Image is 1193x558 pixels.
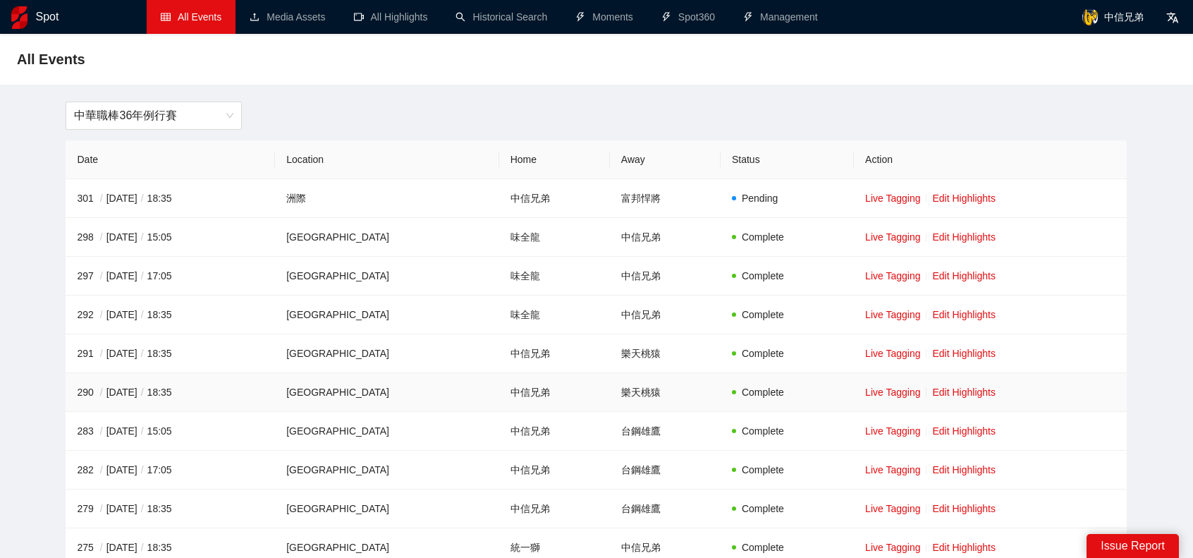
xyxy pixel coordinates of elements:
td: 味全龍 [499,296,610,334]
th: Home [499,140,610,179]
a: Live Tagging [865,387,920,398]
span: / [97,231,106,243]
span: / [137,387,147,398]
th: Status [721,140,854,179]
a: Live Tagging [865,270,920,281]
td: 中信兄弟 [499,490,610,528]
span: Pending [742,193,778,204]
span: Complete [742,231,784,243]
td: 292 [DATE] 18:35 [66,296,275,334]
th: Date [66,140,275,179]
th: Action [854,140,1127,179]
td: 301 [DATE] 18:35 [66,179,275,218]
a: Edit Highlights [932,464,996,475]
span: / [97,348,106,359]
a: thunderboltMoments [575,11,633,23]
td: [GEOGRAPHIC_DATA] [275,296,498,334]
a: Live Tagging [865,348,920,359]
td: [GEOGRAPHIC_DATA] [275,490,498,528]
span: / [97,309,106,320]
span: Complete [742,503,784,514]
a: video-cameraAll Highlights [354,11,428,23]
td: [GEOGRAPHIC_DATA] [275,218,498,257]
img: avatar [1082,8,1099,25]
th: Location [275,140,498,179]
span: / [137,542,147,553]
a: Edit Highlights [932,425,996,437]
a: Live Tagging [865,193,920,204]
td: 中信兄弟 [499,334,610,373]
span: / [137,309,147,320]
span: All Events [17,48,85,71]
td: 中信兄弟 [610,218,721,257]
span: / [137,464,147,475]
td: 中信兄弟 [610,296,721,334]
td: [GEOGRAPHIC_DATA] [275,373,498,412]
td: 樂天桃猿 [610,373,721,412]
a: Live Tagging [865,503,920,514]
td: [GEOGRAPHIC_DATA] [275,257,498,296]
td: 291 [DATE] 18:35 [66,334,275,373]
a: thunderboltSpot360 [661,11,715,23]
span: Complete [742,387,784,398]
a: uploadMedia Assets [250,11,325,23]
span: / [137,193,147,204]
span: Complete [742,425,784,437]
span: / [97,464,106,475]
td: 279 [DATE] 18:35 [66,490,275,528]
td: 290 [DATE] 18:35 [66,373,275,412]
span: All Events [178,11,221,23]
a: Live Tagging [865,542,920,553]
span: / [97,270,106,281]
td: 中信兄弟 [499,412,610,451]
span: / [97,542,106,553]
td: 282 [DATE] 17:05 [66,451,275,490]
a: Edit Highlights [932,309,996,320]
td: 298 [DATE] 15:05 [66,218,275,257]
span: / [137,270,147,281]
span: / [97,503,106,514]
span: Complete [742,270,784,281]
span: / [97,425,106,437]
td: 富邦悍將 [610,179,721,218]
a: thunderboltManagement [743,11,818,23]
span: Complete [742,464,784,475]
a: Edit Highlights [932,270,996,281]
span: / [137,425,147,437]
td: 台鋼雄鷹 [610,490,721,528]
td: 中信兄弟 [499,451,610,490]
div: Issue Report [1087,534,1179,558]
a: Live Tagging [865,309,920,320]
a: Edit Highlights [932,542,996,553]
a: Edit Highlights [932,193,996,204]
a: Live Tagging [865,425,920,437]
a: Live Tagging [865,464,920,475]
span: table [161,12,171,22]
span: / [137,231,147,243]
a: Edit Highlights [932,348,996,359]
span: / [97,387,106,398]
a: searchHistorical Search [455,11,547,23]
span: Complete [742,309,784,320]
span: 中華職棒36年例行賽 [74,102,233,129]
a: Edit Highlights [932,503,996,514]
img: logo [11,6,27,29]
td: 台鋼雄鷹 [610,451,721,490]
td: [GEOGRAPHIC_DATA] [275,451,498,490]
td: 洲際 [275,179,498,218]
td: 樂天桃猿 [610,334,721,373]
td: 中信兄弟 [499,373,610,412]
td: 283 [DATE] 15:05 [66,412,275,451]
a: Edit Highlights [932,387,996,398]
td: 中信兄弟 [610,257,721,296]
td: [GEOGRAPHIC_DATA] [275,334,498,373]
td: [GEOGRAPHIC_DATA] [275,412,498,451]
td: 中信兄弟 [499,179,610,218]
a: Live Tagging [865,231,920,243]
span: / [97,193,106,204]
td: 297 [DATE] 17:05 [66,257,275,296]
span: / [137,348,147,359]
span: Complete [742,348,784,359]
span: / [137,503,147,514]
th: Away [610,140,721,179]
